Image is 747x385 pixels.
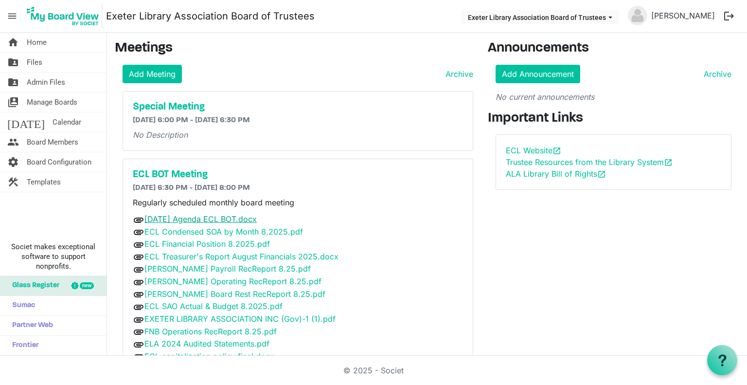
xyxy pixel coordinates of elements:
[115,40,473,57] h3: Meetings
[133,289,144,300] span: attachment
[7,33,19,52] span: home
[144,239,270,249] a: ECL Financial Position 8.2025.pdf
[133,183,463,193] h6: [DATE] 6:30 PM - [DATE] 8:00 PM
[133,214,144,226] span: attachment
[144,276,321,286] a: [PERSON_NAME] Operating RecReport 8.25.pdf
[144,327,277,336] a: FNB Operations RecReport 8.25.pdf
[133,276,144,288] span: attachment
[7,112,45,132] span: [DATE]
[27,33,47,52] span: Home
[144,289,325,299] a: [PERSON_NAME] Board Rest RecReport 8.25.pdf
[133,169,463,181] a: ECL BOT Meeting
[133,339,144,350] span: attachment
[133,239,144,251] span: attachment
[597,170,606,179] span: open_in_new
[133,197,463,208] p: Regularly scheduled monthly board meeting
[133,351,144,363] span: attachment
[144,252,338,261] a: ECL Treasurer's Report August Financials 2025.docx
[27,132,78,152] span: Board Members
[133,129,463,141] p: No Description
[24,4,102,28] img: My Board View Logo
[133,226,144,238] span: attachment
[7,336,38,355] span: Frontier
[133,264,144,275] span: attachment
[144,301,283,311] a: ECL SAO Actual & Budget 8.2025.pdf
[7,53,19,72] span: folder_shared
[144,227,303,237] a: ECL Condensed SOA by Month 8.2025.pdf
[27,73,65,92] span: Admin Files
[27,53,42,72] span: Files
[7,172,19,192] span: construction
[700,68,731,80] a: Archive
[552,147,561,155] span: open_in_new
[462,10,619,24] button: Exeter Library Association Board of Trustees dropdownbutton
[496,91,732,103] p: No current announcements
[106,6,315,26] a: Exeter Library Association Board of Trustees
[4,242,102,271] span: Societ makes exceptional software to support nonprofits.
[628,6,647,25] img: no-profile-picture.svg
[53,112,81,132] span: Calendar
[647,6,719,25] a: [PERSON_NAME]
[27,172,61,192] span: Templates
[7,73,19,92] span: folder_shared
[27,92,77,112] span: Manage Boards
[496,65,580,83] a: Add Announcement
[133,101,463,113] a: Special Meeting
[133,251,144,263] span: attachment
[144,339,269,348] a: ELA 2024 Audited Statements.pdf
[488,40,740,57] h3: Announcements
[80,282,94,289] div: new
[7,296,35,315] span: Sumac
[3,7,21,25] span: menu
[133,116,463,125] h6: [DATE] 6:00 PM - [DATE] 6:30 PM
[442,68,473,80] a: Archive
[133,301,144,313] span: attachment
[24,4,106,28] a: My Board View Logo
[7,132,19,152] span: people
[144,264,311,274] a: [PERSON_NAME] Payroll RecReport 8.25.pdf
[7,276,59,295] span: Glass Register
[506,169,606,179] a: ALA Library Bill of Rightsopen_in_new
[27,152,91,172] span: Board Configuration
[506,157,673,167] a: Trustee Resources from the Library Systemopen_in_new
[488,110,740,127] h3: Important Links
[506,146,561,155] a: ECL Websiteopen_in_new
[123,65,182,83] a: Add Meeting
[144,351,274,361] a: ECL capitalization policy final.docx
[133,326,144,338] span: attachment
[133,314,144,326] span: attachment
[719,6,739,26] button: logout
[144,314,336,324] a: EXETER LIBRARY ASSOCIATION INC (Gov)-1 (1).pdf
[343,366,404,375] a: © 2025 - Societ
[144,214,257,224] a: [DATE] Agenda ECL BOT.docx
[7,92,19,112] span: switch_account
[7,316,53,335] span: Partner Web
[7,152,19,172] span: settings
[664,158,673,167] span: open_in_new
